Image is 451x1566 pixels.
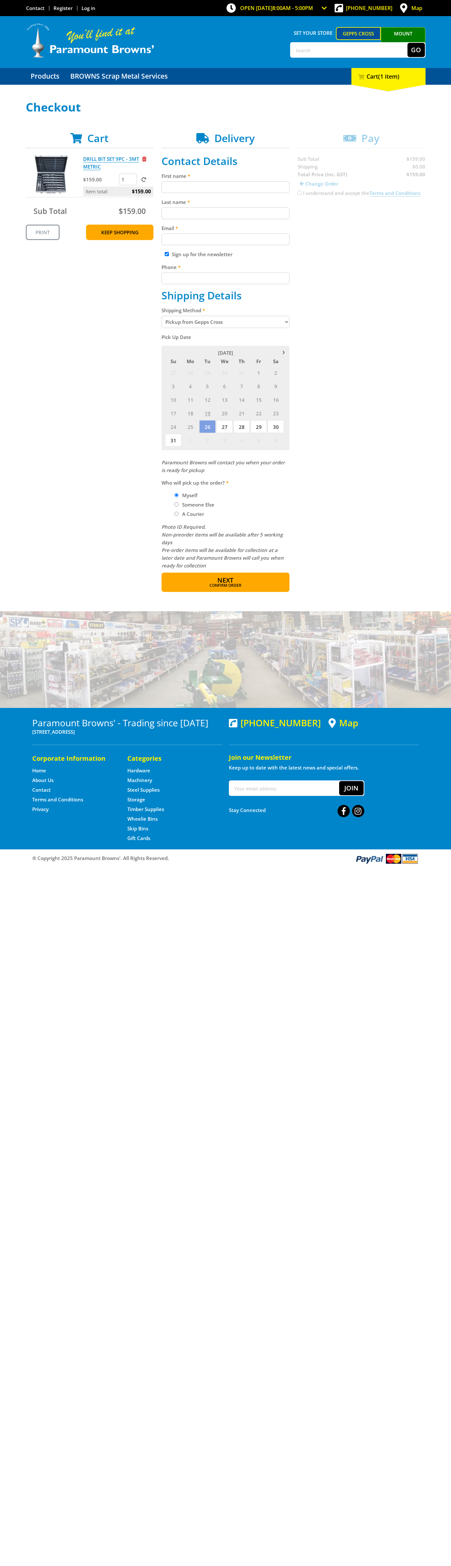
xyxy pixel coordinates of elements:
span: 3 [165,380,181,392]
span: 2 [268,366,284,379]
a: Go to the Machinery page [127,777,152,784]
a: Go to the Products page [26,68,64,85]
a: Go to the Contact page [26,5,44,11]
span: 12 [199,393,216,406]
a: Go to the Contact page [32,787,51,793]
label: Myself [180,490,200,501]
label: Who will pick up the order? [162,479,289,487]
img: PayPal, Mastercard, Visa accepted [355,853,419,865]
input: Search [291,43,407,57]
p: Keep up to date with the latest news and special offers. [229,764,419,771]
span: 7 [233,380,250,392]
label: A Courier [180,508,206,519]
span: 6 [216,380,233,392]
span: Next [217,576,233,585]
input: Please enter your first name. [162,181,289,193]
h1: Checkout [26,101,426,114]
span: 28 [182,366,199,379]
a: Go to the BROWNS Scrap Metal Services page [65,68,172,85]
a: Go to the Storage page [127,796,145,803]
span: 3 [216,434,233,447]
a: Go to the Wheelie Bins page [127,816,158,822]
span: Tu [199,357,216,365]
a: Gepps Cross [336,27,381,40]
input: Your email address [230,781,339,795]
span: 5 [199,380,216,392]
div: [PHONE_NUMBER] [229,718,321,728]
span: 30 [268,420,284,433]
span: 26 [199,420,216,433]
input: Please enter your telephone number. [162,273,289,284]
h3: Paramount Browns' - Trading since [DATE] [32,718,222,728]
span: 2 [199,434,216,447]
a: DRILL BIT SET 9PC - 3MT METRIC [83,156,139,170]
span: 11 [182,393,199,406]
span: Confirm order [175,584,276,587]
span: 6 [268,434,284,447]
label: Last name [162,198,289,206]
span: OPEN [DATE] [240,5,313,12]
a: Go to the Steel Supplies page [127,787,160,793]
a: Remove from cart [142,156,146,162]
input: Please enter your last name. [162,208,289,219]
label: Shipping Method [162,306,289,314]
span: (1 item) [378,72,399,80]
div: ® Copyright 2025 Paramount Browns'. All Rights Reserved. [26,853,426,865]
label: Sign up for the newsletter [172,251,232,257]
span: 8:00am - 5:00pm [272,5,313,12]
span: Sub Total [34,206,67,216]
p: $159.00 [83,176,118,183]
a: Go to the Skip Bins page [127,825,148,832]
h2: Contact Details [162,155,289,167]
span: 4 [182,380,199,392]
span: Fr [250,357,267,365]
span: 27 [216,420,233,433]
button: Next Confirm order [162,573,289,592]
a: Print [26,225,60,240]
span: 30 [216,366,233,379]
span: 13 [216,393,233,406]
input: Please select who will pick up the order. [174,493,179,497]
span: 24 [165,420,181,433]
div: Stay Connected [229,802,364,818]
input: Please select who will pick up the order. [174,502,179,507]
span: 27 [165,366,181,379]
a: Mount [PERSON_NAME] [381,27,426,52]
img: DRILL BIT SET 9PC - 3MT METRIC [32,155,71,194]
a: Go to the Timber Supplies page [127,806,164,813]
a: Log in [82,5,95,11]
img: Paramount Browns' [26,23,155,58]
h2: Shipping Details [162,289,289,302]
select: Please select a shipping method. [162,316,289,328]
label: Email [162,224,289,232]
span: 29 [250,420,267,433]
a: Go to the Gift Cards page [127,835,150,842]
a: Go to the Privacy page [32,806,49,813]
em: Photo ID Required. Non-preorder items will be available after 5 working days Pre-order items will... [162,524,284,569]
span: Sa [268,357,284,365]
span: 29 [199,366,216,379]
span: 16 [268,393,284,406]
span: [DATE] [218,350,233,356]
span: 15 [250,393,267,406]
span: 14 [233,393,250,406]
span: 23 [268,407,284,420]
a: View a map of Gepps Cross location [328,718,358,728]
a: Go to the About Us page [32,777,54,784]
span: Mo [182,357,199,365]
span: 4 [233,434,250,447]
input: Please enter your email address. [162,234,289,245]
span: 22 [250,407,267,420]
span: 1 [250,366,267,379]
span: 5 [250,434,267,447]
span: Su [165,357,181,365]
span: 20 [216,407,233,420]
a: Keep Shopping [86,225,153,240]
p: [STREET_ADDRESS] [32,728,222,736]
span: 31 [165,434,181,447]
h5: Join our Newsletter [229,753,419,762]
span: $159.00 [132,187,151,196]
button: Join [339,781,364,795]
span: 18 [182,407,199,420]
span: Set your store [290,27,336,39]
